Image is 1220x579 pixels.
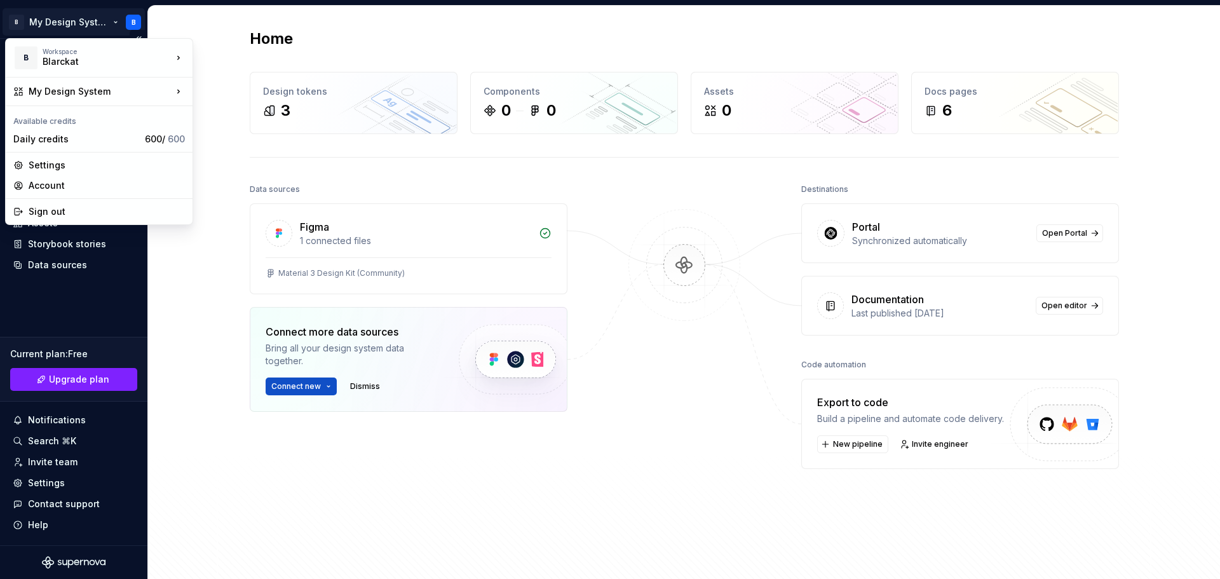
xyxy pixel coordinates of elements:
[15,46,37,69] div: B
[168,133,185,144] span: 600
[145,133,185,144] span: 600 /
[29,205,185,218] div: Sign out
[29,159,185,172] div: Settings
[43,48,172,55] div: Workspace
[29,179,185,192] div: Account
[13,133,140,146] div: Daily credits
[29,85,172,98] div: My Design System
[8,109,190,129] div: Available credits
[43,55,151,68] div: Blarckat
